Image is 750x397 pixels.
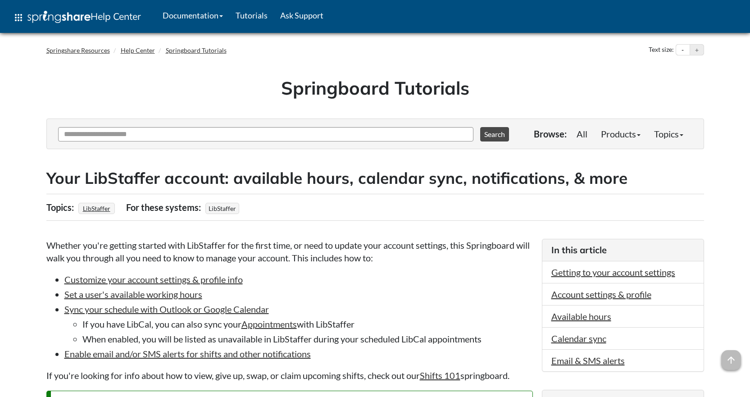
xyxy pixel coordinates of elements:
[551,244,695,256] h3: In this article
[13,12,24,23] span: apps
[690,45,704,55] button: Increase text size
[241,319,297,329] a: Appointments
[46,199,76,216] div: Topics:
[64,274,243,285] a: Customize your account settings & profile info
[53,75,697,100] h1: Springboard Tutorials
[480,127,509,141] button: Search
[647,125,690,143] a: Topics
[156,4,229,27] a: Documentation
[126,199,203,216] div: For these systems:
[721,351,741,362] a: arrow_upward
[46,239,533,264] p: Whether you're getting started with LibStaffer for the first time, or need to update your account...
[570,125,594,143] a: All
[27,11,91,23] img: Springshare
[551,333,606,344] a: Calendar sync
[46,46,110,54] a: Springshare Resources
[82,202,112,215] a: LibStaffer
[205,203,239,214] span: LibStaffer
[420,370,460,381] a: Shifts 101
[551,355,625,366] a: Email & SMS alerts
[229,4,274,27] a: Tutorials
[91,10,141,22] span: Help Center
[7,4,147,31] a: apps Help Center
[64,289,202,300] a: Set a user's available working hours
[64,348,311,359] a: Enable email and/or SMS alerts for shifts and other notifications
[721,350,741,370] span: arrow_upward
[121,46,155,54] a: Help Center
[274,4,330,27] a: Ask Support
[551,289,651,300] a: Account settings & profile
[647,44,676,56] div: Text size:
[676,45,690,55] button: Decrease text size
[551,311,611,322] a: Available hours
[166,46,227,54] a: Springboard Tutorials
[46,369,533,382] p: If you're looking for info about how to view, give up, swap, or claim upcoming shifts, check out ...
[82,333,533,345] li: When enabled, you will be listed as unavailable in LibStaffer during your scheduled LibCal appoin...
[551,267,675,278] a: Getting to your account settings
[594,125,647,143] a: Products
[46,167,704,189] h2: Your LibStaffer account: available hours, calendar sync, notifications, & more
[64,304,269,315] a: Sync your schedule with Outlook or Google Calendar
[534,128,567,140] p: Browse:
[82,318,533,330] li: If you have LibCal, you can also sync your with LibStaffer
